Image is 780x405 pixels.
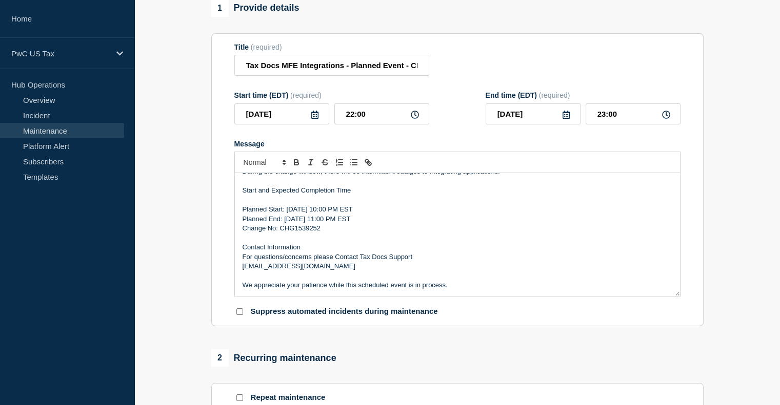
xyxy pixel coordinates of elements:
[236,394,243,401] input: Repeat maintenance
[318,156,332,168] button: Toggle strikethrough text
[234,43,429,51] div: Title
[243,281,672,290] p: We appreciate your patience while this scheduled event is in process.
[251,393,326,402] p: Repeat maintenance
[243,224,672,233] p: Change No: CHG1539252
[304,156,318,168] button: Toggle italic text
[539,91,570,99] span: (required)
[347,156,361,168] button: Toggle bulleted list
[290,91,322,99] span: (required)
[486,91,681,99] div: End time (EDT)
[586,103,681,124] input: HH:MM
[243,252,672,262] p: For questions/concerns please Contact Tax Docs Support
[211,349,229,367] span: 2
[361,156,375,168] button: Toggle link
[11,49,110,58] p: PwC US Tax
[251,43,282,51] span: (required)
[211,349,336,367] div: Recurring maintenance
[234,91,429,99] div: Start time (EDT)
[243,262,672,271] p: [EMAIL_ADDRESS][DOMAIN_NAME]
[243,215,672,224] p: Planned End: [DATE] 11:00 PM EST
[243,205,672,214] p: Planned Start: [DATE] 10:00 PM EST
[234,140,681,148] div: Message
[243,186,672,195] p: Start and Expected Completion Time
[289,156,304,168] button: Toggle bold text
[239,156,289,168] span: Font size
[251,307,438,316] p: Suppress automated incidents during maintenance
[332,156,347,168] button: Toggle ordered list
[486,103,581,124] input: YYYY-MM-DD
[235,173,680,296] div: Message
[334,103,429,124] input: HH:MM
[243,243,672,252] p: Contact Information
[234,103,329,124] input: YYYY-MM-DD
[236,308,243,315] input: Suppress automated incidents during maintenance
[234,55,429,76] input: Title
